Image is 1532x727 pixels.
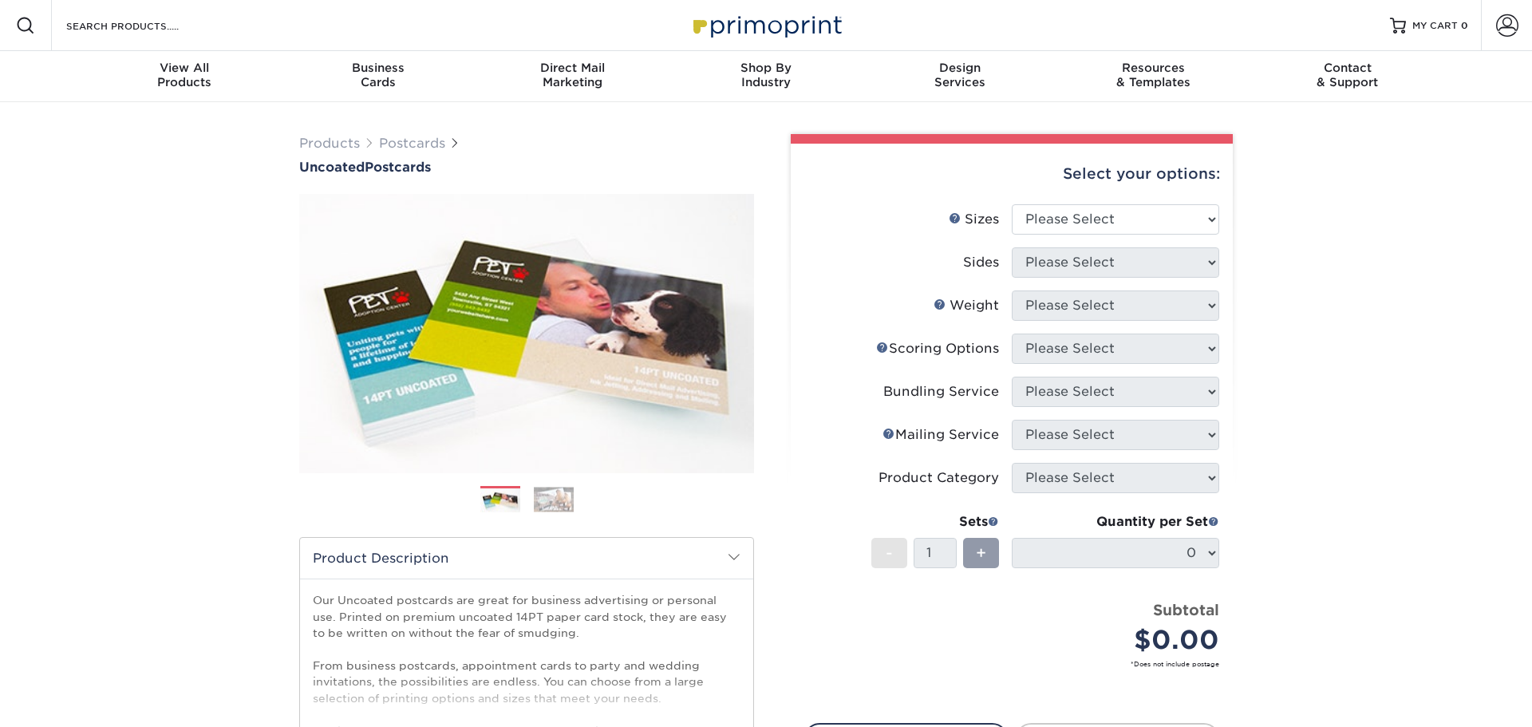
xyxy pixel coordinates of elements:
[1461,20,1468,31] span: 0
[476,61,669,89] div: Marketing
[282,51,476,102] a: BusinessCards
[669,61,863,89] div: Industry
[299,160,754,175] h1: Postcards
[1056,61,1250,89] div: & Templates
[876,339,999,358] div: Scoring Options
[963,253,999,272] div: Sides
[886,541,893,565] span: -
[1153,601,1219,618] strong: Subtotal
[476,61,669,75] span: Direct Mail
[863,61,1056,89] div: Services
[88,61,282,75] span: View All
[88,51,282,102] a: View AllProducts
[934,296,999,315] div: Weight
[804,144,1220,204] div: Select your options:
[299,160,754,175] a: UncoatedPostcards
[1250,51,1444,102] a: Contact& Support
[669,51,863,102] a: Shop ByIndustry
[976,541,986,565] span: +
[816,659,1219,669] small: *Does not include postage
[299,160,365,175] span: Uncoated
[300,538,753,579] h2: Product Description
[871,512,999,531] div: Sets
[88,61,282,89] div: Products
[863,61,1056,75] span: Design
[379,136,445,151] a: Postcards
[282,61,476,89] div: Cards
[299,176,754,491] img: Uncoated 01
[1250,61,1444,89] div: & Support
[1024,621,1219,659] div: $0.00
[299,136,360,151] a: Products
[949,210,999,229] div: Sizes
[669,61,863,75] span: Shop By
[879,468,999,488] div: Product Category
[65,16,220,35] input: SEARCH PRODUCTS.....
[863,51,1056,102] a: DesignServices
[1056,51,1250,102] a: Resources& Templates
[1250,61,1444,75] span: Contact
[882,425,999,444] div: Mailing Service
[686,8,846,42] img: Primoprint
[282,61,476,75] span: Business
[1412,19,1458,33] span: MY CART
[1012,512,1219,531] div: Quantity per Set
[476,51,669,102] a: Direct MailMarketing
[480,487,520,515] img: Postcards 01
[1056,61,1250,75] span: Resources
[883,382,999,401] div: Bundling Service
[534,487,574,512] img: Postcards 02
